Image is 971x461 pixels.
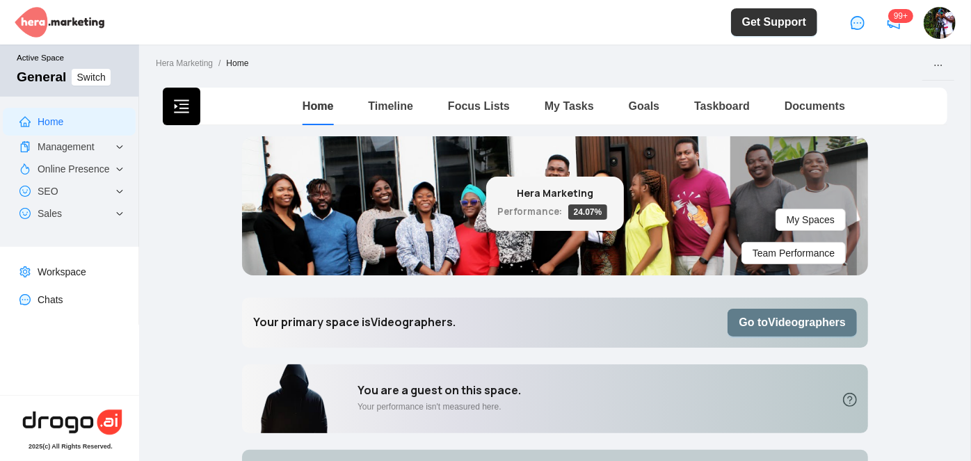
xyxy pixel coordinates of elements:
a: Sales [38,208,62,219]
div: Your performance isn't measured here. [358,401,521,414]
a: Hera Marketing [153,57,216,72]
a: Chats [38,294,63,305]
img: mystery man in hoodie [242,364,346,434]
span: menu-unfold [173,98,190,115]
span: appstore [836,147,846,157]
a: Home [303,100,333,112]
small: Active Space [17,53,128,69]
a: Taskboard [694,100,750,112]
button: Switch [72,69,110,86]
span: smile [19,186,31,197]
a: SEO [38,186,58,197]
button: Team Performance [741,242,846,264]
span: fire [19,163,31,175]
a: Online Presence [38,163,110,175]
b: Hera Marketing [517,186,593,200]
button: My Spaces [776,209,846,231]
span: 24.07 % [568,204,608,220]
a: Workspace [38,266,86,277]
span: Get Support [742,14,806,31]
span: My Spaces [787,212,835,227]
a: Goals [629,100,659,112]
span: Team Performance [753,245,835,261]
span: Switch [77,70,105,85]
a: Management [38,141,95,152]
small: Performance: [497,205,563,218]
a: Timeline [368,100,413,112]
span: smile [19,208,31,219]
b: Go to Videographers [739,316,846,328]
button: Go toVideographers [728,309,857,337]
a: Home [38,116,63,127]
img: Hera Marketing [15,7,104,38]
li: / [218,57,220,72]
sup: 269 [888,9,913,23]
h6: Your primary space is Videographers . [253,316,456,329]
img: u7um32wr2vtutypkhajv.jpg [924,7,956,39]
a: Focus Lists [448,100,510,112]
h6: You are a guest on this space. [358,384,521,397]
span: question-circle [843,393,857,407]
img: hera-logo [20,407,125,437]
span: message [851,16,865,30]
span: snippets [19,141,31,152]
span: ellipsis [933,60,943,70]
button: Get Support [731,8,817,36]
span: Home [226,58,248,68]
a: My Tasks [545,100,594,112]
div: General [17,70,66,85]
span: notification [887,16,901,30]
div: 2025 (c) All Rights Reserved. [29,443,113,450]
a: Documents [785,100,845,112]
